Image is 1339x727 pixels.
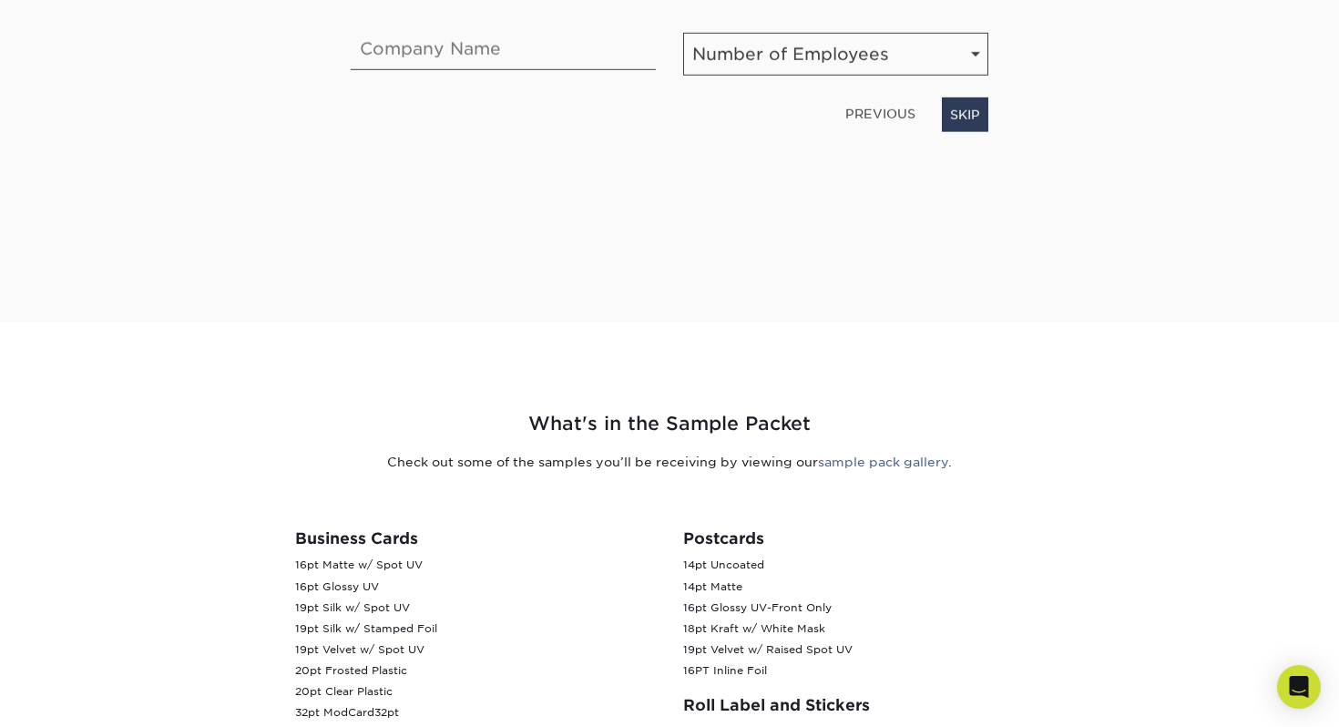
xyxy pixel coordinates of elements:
p: 14pt Uncoated 14pt Matte 16pt Glossy UV-Front Only 18pt Kraft w/ White Mask 19pt Velvet w/ Raised... [683,555,1044,681]
h3: Roll Label and Stickers [683,696,1044,714]
a: sample pack gallery [818,455,948,469]
a: SKIP [942,97,988,132]
h3: Business Cards [295,529,656,548]
div: Open Intercom Messenger [1277,665,1321,709]
p: Check out some of the samples you’ll be receiving by viewing our . [137,453,1202,471]
h3: Postcards [683,529,1044,548]
a: PREVIOUS [838,99,923,128]
h2: What's in the Sample Packet [137,410,1202,438]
